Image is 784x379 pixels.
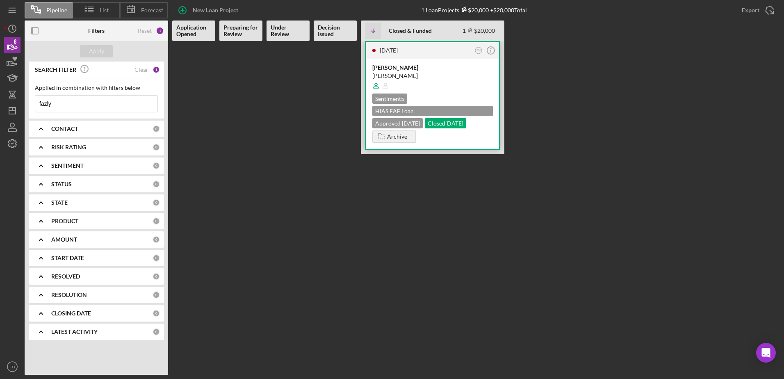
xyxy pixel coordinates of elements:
b: AMOUNT [51,236,77,243]
button: New Loan Project [172,2,246,18]
div: 0 [153,144,160,151]
b: SENTIMENT [51,162,84,169]
div: Approved [DATE] [372,118,423,128]
b: STATUS [51,181,72,187]
div: Open Intercom Messenger [756,343,776,363]
b: RISK RATING [51,144,86,151]
div: 1 Loan Projects • $20,000 Total [421,7,527,14]
div: 1 [153,66,160,73]
text: TD [10,365,15,369]
div: 0 [153,273,160,280]
div: 0 [153,125,160,132]
b: CLOSING DATE [51,310,91,317]
div: 0 [153,236,160,243]
div: 0 [153,217,160,225]
div: Apply [89,45,104,57]
b: Under Review [271,24,305,37]
button: Archive [372,130,416,143]
a: [DATE]BM[PERSON_NAME][PERSON_NAME]Sentiment5HIAS EAF Loan Application_[US_STATE]$20,000Approved [... [365,41,500,150]
b: Closed & Funded [389,27,432,34]
b: STATE [51,199,68,206]
div: Reset [138,27,152,34]
div: 0 [153,162,160,169]
div: Closed [DATE] [425,118,466,128]
text: BM [476,49,481,52]
b: PRODUCT [51,218,78,224]
div: New Loan Project [193,2,238,18]
div: $20,000 [459,7,489,14]
button: Export [734,2,780,18]
b: Decision Issued [318,24,353,37]
button: TD [4,358,21,375]
div: 0 [153,291,160,299]
b: Preparing for Review [223,24,258,37]
div: 0 [153,254,160,262]
b: SEARCH FILTER [35,66,76,73]
div: 0 [153,328,160,336]
div: Applied in combination with filters below [35,84,158,91]
div: 1 $20,000 [463,27,495,34]
span: Pipeline [46,7,67,14]
span: List [100,7,109,14]
span: Forecast [141,7,163,14]
div: 0 [153,310,160,317]
div: [PERSON_NAME] [372,64,493,72]
div: 1 [156,27,164,35]
b: RESOLVED [51,273,80,280]
b: RESOLUTION [51,292,87,298]
b: Filters [88,27,105,34]
div: Archive [387,130,407,143]
time: 2025-05-22 14:23 [380,47,398,54]
div: Sentiment 5 [372,94,407,104]
b: START DATE [51,255,84,261]
div: Export [742,2,759,18]
div: 0 [153,180,160,188]
div: [PERSON_NAME] [372,72,493,80]
b: Application Opened [176,24,211,37]
button: Apply [80,45,113,57]
div: 0 [153,199,160,206]
div: Clear [134,66,148,73]
b: LATEST ACTIVITY [51,329,98,335]
button: BM [473,45,484,56]
div: HIAS EAF Loan Application_[US_STATE] $20,000 [372,106,493,116]
b: CONTACT [51,126,78,132]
